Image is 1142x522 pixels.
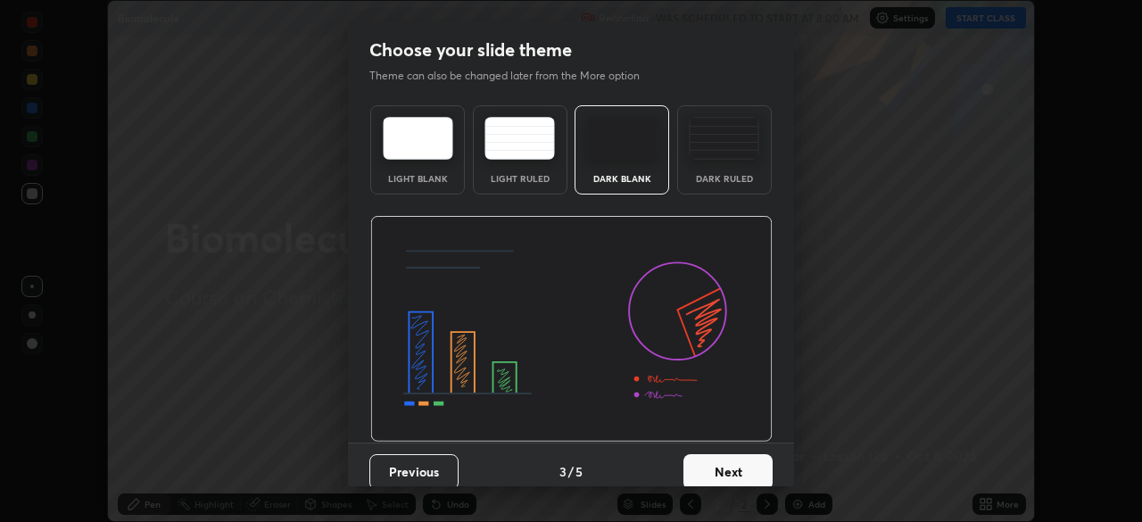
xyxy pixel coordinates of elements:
img: darkTheme.f0cc69e5.svg [587,117,658,160]
p: Theme can also be changed later from the More option [369,68,658,84]
h4: 3 [559,462,567,481]
h2: Choose your slide theme [369,38,572,62]
div: Light Ruled [484,174,556,183]
img: darkThemeBanner.d06ce4a2.svg [370,216,773,443]
img: darkRuledTheme.de295e13.svg [689,117,759,160]
button: Next [683,454,773,490]
h4: 5 [575,462,583,481]
div: Light Blank [382,174,453,183]
div: Dark Ruled [689,174,760,183]
div: Dark Blank [586,174,658,183]
img: lightRuledTheme.5fabf969.svg [484,117,555,160]
img: lightTheme.e5ed3b09.svg [383,117,453,160]
button: Previous [369,454,459,490]
h4: / [568,462,574,481]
